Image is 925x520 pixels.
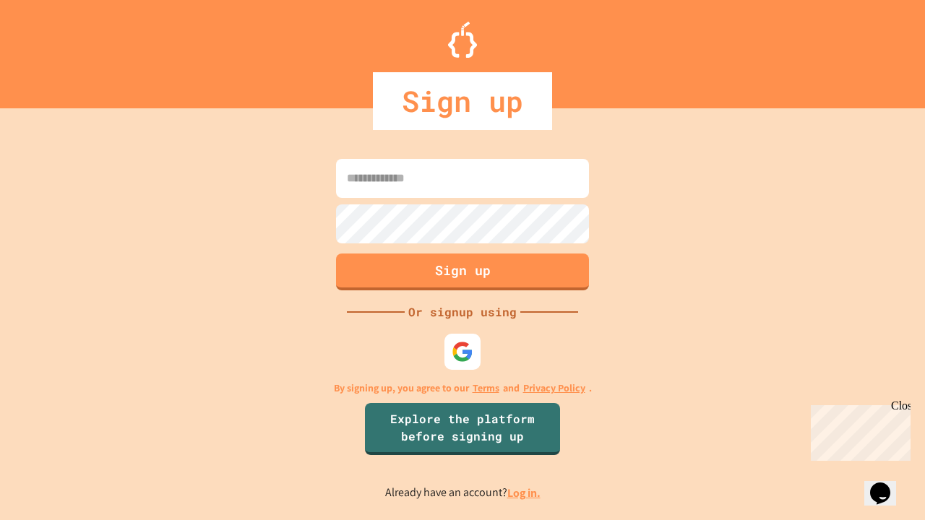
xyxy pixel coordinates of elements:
[507,485,541,500] a: Log in.
[373,72,552,130] div: Sign up
[336,253,589,290] button: Sign up
[365,403,560,455] a: Explore the platform before signing up
[385,484,541,502] p: Already have an account?
[473,381,499,396] a: Terms
[805,399,911,461] iframe: chat widget
[864,462,911,506] iframe: chat widget
[6,6,100,92] div: Chat with us now!Close
[405,303,520,321] div: Or signup using
[448,22,477,58] img: Logo.svg
[452,341,473,363] img: google-icon.svg
[523,381,585,396] a: Privacy Policy
[334,381,592,396] p: By signing up, you agree to our and .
